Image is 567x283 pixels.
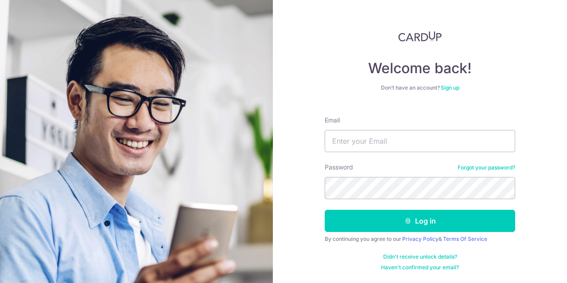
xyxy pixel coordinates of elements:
a: Terms Of Service [443,236,487,242]
a: Didn't receive unlock details? [383,253,457,260]
label: Password [325,163,353,172]
a: Privacy Policy [402,236,439,242]
button: Log in [325,210,515,232]
input: Enter your Email [325,130,515,152]
img: CardUp Logo [398,31,442,42]
div: By continuing you agree to our & [325,236,515,243]
a: Forgot your password? [458,164,515,171]
h4: Welcome back! [325,59,515,77]
a: Sign up [441,84,459,91]
label: Email [325,116,340,125]
div: Don’t have an account? [325,84,515,91]
a: Haven't confirmed your email? [381,264,459,271]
